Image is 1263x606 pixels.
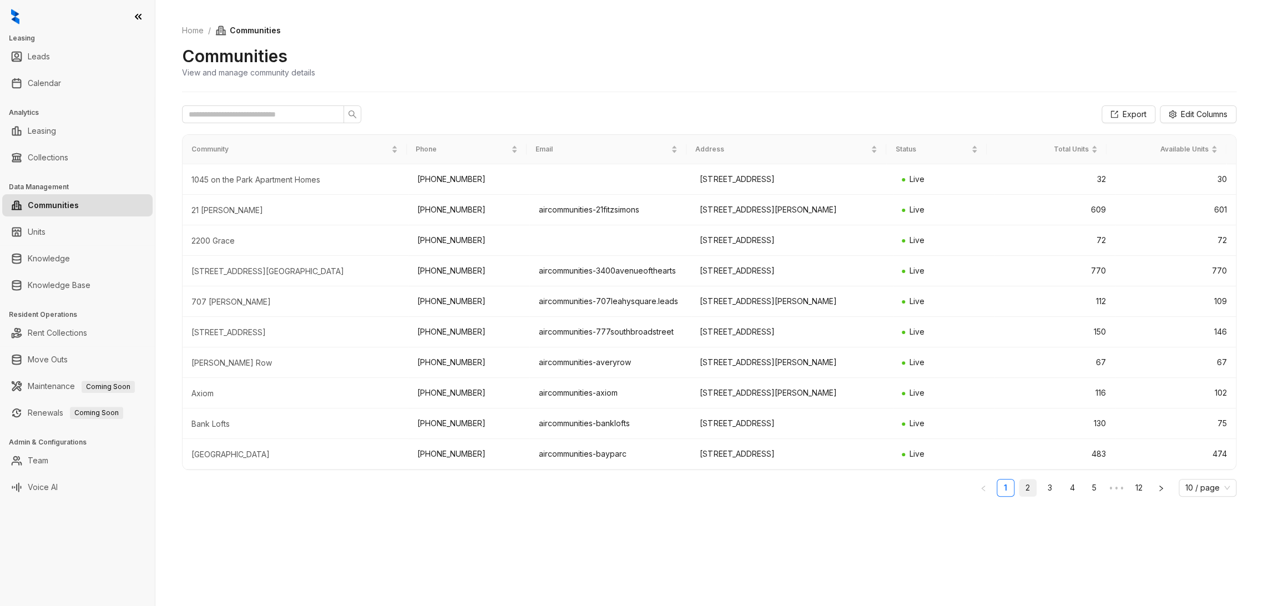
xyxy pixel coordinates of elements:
[408,378,529,408] td: [PHONE_NUMBER]
[2,194,153,216] li: Communities
[691,347,893,378] td: [STREET_ADDRESS][PERSON_NAME]
[1115,439,1236,469] td: 474
[2,120,153,142] li: Leasing
[910,266,924,275] span: Live
[407,135,527,164] th: Phone
[994,317,1115,347] td: 150
[28,120,56,142] a: Leasing
[1130,479,1147,496] a: 12
[980,485,987,492] span: left
[2,221,153,243] li: Units
[1110,110,1118,118] span: export
[2,375,153,397] li: Maintenance
[997,479,1014,497] li: 1
[994,347,1115,378] td: 67
[28,349,68,371] a: Move Outs
[408,256,529,286] td: [PHONE_NUMBER]
[2,274,153,296] li: Knowledge Base
[1152,479,1170,497] button: right
[691,408,893,439] td: [STREET_ADDRESS]
[974,479,992,497] li: Previous Page
[1102,105,1155,123] button: Export
[408,195,529,225] td: [PHONE_NUMBER]
[348,110,357,119] span: search
[529,195,691,225] td: aircommunities-21fitzsimons
[2,349,153,371] li: Move Outs
[997,479,1014,496] a: 1
[994,164,1115,195] td: 32
[691,286,893,317] td: [STREET_ADDRESS][PERSON_NAME]
[974,479,992,497] button: left
[191,205,400,216] div: 21 Fitzsimons
[691,225,893,256] td: [STREET_ADDRESS]
[416,144,509,155] span: Phone
[2,248,153,270] li: Knowledge
[996,144,1089,155] span: Total Units
[1185,479,1230,496] span: 10 / page
[191,327,400,338] div: 777 South Broad Street
[994,195,1115,225] td: 609
[408,317,529,347] td: [PHONE_NUMBER]
[529,317,691,347] td: aircommunities-777southbroadstreet
[1115,317,1236,347] td: 146
[1152,479,1170,497] li: Next Page
[191,418,400,430] div: Bank Lofts
[910,327,924,336] span: Live
[910,174,924,184] span: Live
[183,135,407,164] th: Community
[215,24,281,37] span: Communities
[191,266,400,277] div: 3400 Avenue of the Arts
[408,225,529,256] td: [PHONE_NUMBER]
[895,144,968,155] span: Status
[910,296,924,306] span: Live
[994,256,1115,286] td: 770
[529,439,691,469] td: aircommunities-bayparc
[408,408,529,439] td: [PHONE_NUMBER]
[1181,108,1227,120] span: Edit Columns
[1115,256,1236,286] td: 770
[191,174,400,185] div: 1045 on the Park Apartment Homes
[28,248,70,270] a: Knowledge
[9,182,155,192] h3: Data Management
[529,256,691,286] td: aircommunities-3400avenueofthearts
[1115,347,1236,378] td: 67
[527,135,686,164] th: Email
[910,449,924,458] span: Live
[191,449,400,460] div: Bay Parc
[1108,479,1125,497] span: •••
[28,476,58,498] a: Voice AI
[1108,479,1125,497] li: Next 5 Pages
[180,24,206,37] a: Home
[1115,408,1236,439] td: 75
[408,439,529,469] td: [PHONE_NUMBER]
[28,194,79,216] a: Communities
[1019,479,1036,496] a: 2
[28,322,87,344] a: Rent Collections
[191,388,400,399] div: Axiom
[1115,225,1236,256] td: 72
[1115,195,1236,225] td: 601
[1063,479,1081,497] li: 4
[1085,479,1103,497] li: 5
[910,235,924,245] span: Live
[529,286,691,317] td: aircommunities-707leahysquare.leads
[691,378,893,408] td: [STREET_ADDRESS][PERSON_NAME]
[9,437,155,447] h3: Admin & Configurations
[191,144,389,155] span: Community
[994,286,1115,317] td: 112
[408,286,529,317] td: [PHONE_NUMBER]
[1179,479,1236,497] div: Page Size
[2,402,153,424] li: Renewals
[1130,479,1148,497] li: 12
[182,46,287,67] h2: Communities
[28,221,46,243] a: Units
[1115,378,1236,408] td: 102
[1042,479,1058,496] a: 3
[28,72,61,94] a: Calendar
[886,135,986,164] th: Status
[1115,164,1236,195] td: 30
[1123,108,1146,120] span: Export
[191,357,400,368] div: Avery Row
[691,195,893,225] td: [STREET_ADDRESS][PERSON_NAME]
[1158,485,1164,492] span: right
